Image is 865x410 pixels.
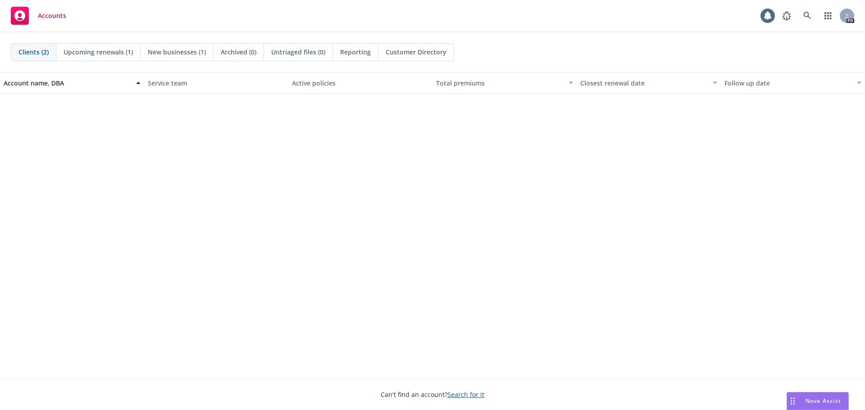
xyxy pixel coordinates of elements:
button: Nova Assist [787,392,849,410]
div: Follow up date [724,78,851,88]
button: Closest renewal date [577,72,721,94]
a: Report a Bug [778,7,796,25]
span: Can't find an account? [381,390,484,399]
span: Untriaged files (0) [271,47,325,57]
span: Customer Directory [386,47,446,57]
span: New businesses (1) [148,47,206,57]
div: Closest renewal date [580,78,707,88]
div: Service team [148,78,285,88]
button: Active policies [288,72,432,94]
span: Archived (0) [221,47,256,57]
span: Clients (2) [18,47,49,57]
a: Accounts [7,3,70,28]
div: Drag to move [787,392,798,410]
span: Nova Assist [806,397,841,405]
button: Follow up date [721,72,865,94]
span: Accounts [38,12,66,19]
span: Upcoming renewals (1) [64,47,133,57]
div: Active policies [292,78,429,88]
div: Total premiums [436,78,563,88]
a: Search [798,7,816,25]
span: Reporting [340,47,371,57]
div: Account name, DBA [4,78,131,88]
a: Switch app [819,7,837,25]
a: Search for it [447,390,484,399]
button: Service team [144,72,288,94]
button: Total premiums [432,72,577,94]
